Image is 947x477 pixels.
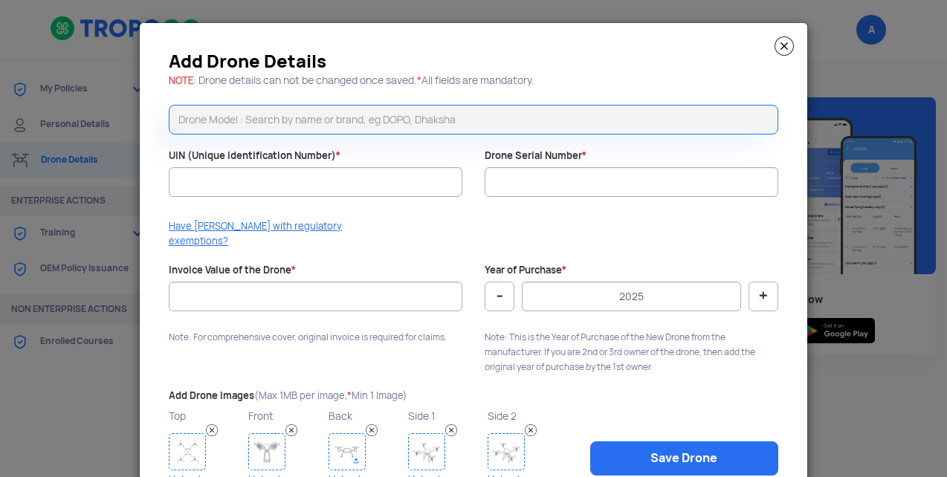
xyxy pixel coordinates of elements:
[285,424,297,436] img: Remove Image
[749,282,778,311] button: +
[366,424,378,436] img: Remove Image
[206,424,218,436] img: Remove Image
[525,424,537,436] img: Remove Image
[169,75,778,86] h5: : Drone details can not be changed once saved. All fields are mandatory.
[408,433,445,470] img: Drone Image
[488,406,563,426] p: Side 2
[485,149,586,163] label: Drone Serial Number
[590,441,778,476] a: Save Drone
[408,406,484,426] p: Side 1
[169,56,778,68] h3: Add Drone Details
[169,406,245,426] p: Top
[169,74,193,87] span: NOTE
[169,330,462,345] p: Note: For comprehensive cover, original invoice is required for claims.
[485,282,514,311] button: -
[248,433,285,470] img: Drone Image
[169,433,206,470] img: Drone Image
[169,389,407,403] label: Add Drone Images
[488,433,525,470] img: Drone Image
[169,264,296,278] label: Invoice Value of the Drone
[248,406,324,426] p: Front
[169,219,356,249] p: Have [PERSON_NAME] with regulatory exemptions?
[329,433,366,470] img: Drone Image
[169,105,778,134] input: Drone Model : Search by name or brand, eg DOPO, Dhaksha
[485,264,566,278] label: Year of Purchase
[445,424,457,436] img: Remove Image
[485,330,778,374] p: Note: This is the Year of Purchase of the New Drone from the manufacturer. If you are 2nd or 3rd ...
[169,149,340,163] label: UIN (Unique Identification Number)
[329,406,404,426] p: Back
[775,36,794,56] img: close
[254,389,407,402] span: (Max 1MB per image, Min 1 Image)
